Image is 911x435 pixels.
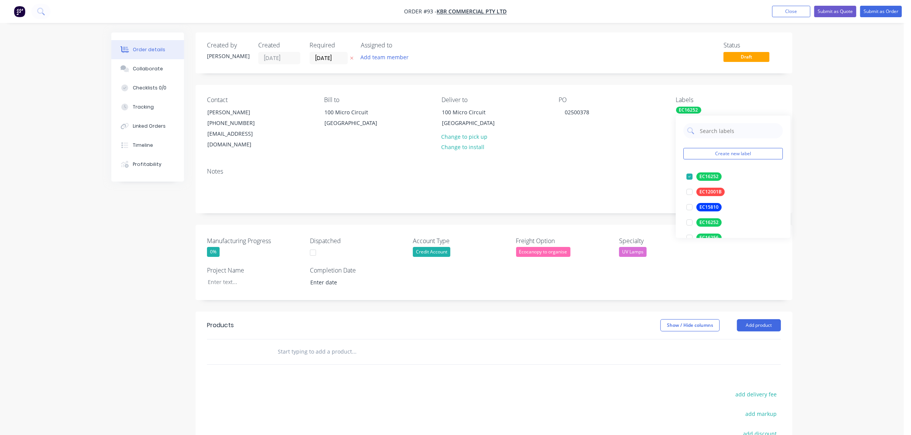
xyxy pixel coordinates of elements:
div: [EMAIL_ADDRESS][DOMAIN_NAME] [207,128,271,150]
button: EC16252 [683,172,725,182]
div: PO [559,96,663,104]
span: Order #93 - [404,8,437,15]
div: Contact [207,96,312,104]
div: EC12001B [696,188,725,196]
div: 100 Micro Circuit[GEOGRAPHIC_DATA] [318,107,394,131]
div: [GEOGRAPHIC_DATA] [324,118,388,128]
div: 100 Micro Circuit [442,107,505,118]
div: Collaborate [133,65,163,72]
button: Add team member [361,52,413,62]
label: Freight Option [516,236,612,245]
div: [PERSON_NAME] [207,107,271,118]
button: Close [772,6,810,17]
button: Linked Orders [111,117,184,136]
div: [PERSON_NAME] [207,52,249,60]
div: Deliver to [442,96,546,104]
div: EC16256 [696,234,722,242]
label: Completion Date [310,266,406,275]
div: EC16252 [696,219,722,227]
div: Timeline [133,142,153,149]
label: Specialty [619,236,715,245]
div: [GEOGRAPHIC_DATA] [442,118,505,128]
div: 0% [207,247,220,257]
img: Factory [14,6,25,17]
div: EC15810 [696,203,722,212]
label: Manufacturing Progress [207,236,303,245]
button: add markup [742,409,781,419]
button: Change to pick up [437,131,492,141]
div: Ecocanopy to organise [516,247,570,257]
div: Notes [207,168,781,175]
div: Required [310,42,352,49]
button: Submit as Quote [814,6,856,17]
label: Dispatched [310,236,406,245]
div: Assigned to [361,42,437,49]
div: Linked Orders [133,123,166,130]
input: Search labels [699,123,779,139]
button: EC16256 [683,233,725,243]
div: [PHONE_NUMBER] [207,118,271,128]
button: Checklists 0/0 [111,78,184,97]
button: Collaborate [111,59,184,78]
div: Bill to [324,96,429,104]
label: Account Type [413,236,508,245]
div: Order details [133,46,165,53]
button: Add team member [357,52,413,62]
button: Change to install [437,142,489,152]
div: 100 Micro Circuit [324,107,388,118]
button: Tracking [111,97,184,117]
div: UV Lamps [619,247,647,257]
div: 02500378 [559,107,595,118]
button: Timeline [111,136,184,155]
button: Create new label [683,148,783,160]
button: EC12001B [683,187,728,198]
label: Project Name [207,266,303,275]
div: Products [207,321,234,330]
span: Draft [724,52,769,62]
button: EC16252 [683,217,725,228]
div: EC16252 [676,107,701,114]
button: Profitability [111,155,184,174]
div: [PERSON_NAME][PHONE_NUMBER][EMAIL_ADDRESS][DOMAIN_NAME] [201,107,277,150]
div: Profitability [133,161,161,168]
div: Checklists 0/0 [133,84,166,91]
div: Created by [207,42,249,49]
button: Order details [111,40,184,59]
div: Tracking [133,104,154,110]
div: Labels [676,96,781,104]
div: EC16252 [696,173,722,181]
button: Submit as Order [860,6,902,17]
input: Enter date [305,277,400,288]
button: EC15810 [683,202,725,213]
button: add delivery fee [732,389,781,399]
button: Add product [737,319,781,331]
div: Status [724,42,781,49]
div: Created [258,42,300,49]
a: KBR Commercial Pty Ltd [437,8,507,15]
input: Start typing to add a product... [277,344,430,359]
div: 100 Micro Circuit[GEOGRAPHIC_DATA] [435,107,512,131]
div: Credit Account [413,247,450,257]
button: Show / Hide columns [660,319,720,331]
